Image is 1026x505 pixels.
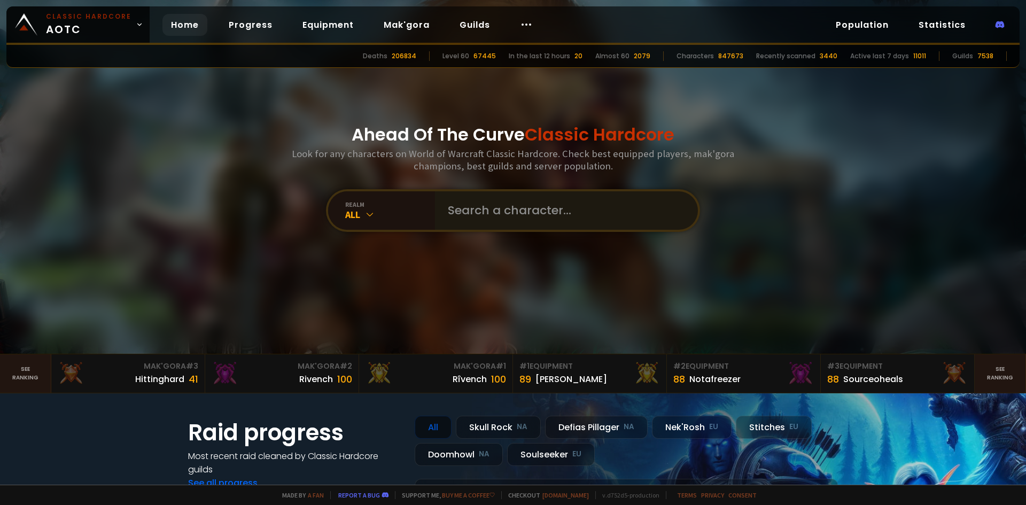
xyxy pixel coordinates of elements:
div: Deaths [363,51,387,61]
div: Rîvench [453,372,487,386]
span: # 3 [827,361,840,371]
div: Soulseeker [507,443,595,466]
div: Equipment [673,361,814,372]
div: Guilds [952,51,973,61]
a: Buy me a coffee [442,491,495,499]
a: Guilds [451,14,499,36]
h1: Ahead Of The Curve [352,122,674,147]
div: Notafreezer [689,372,741,386]
a: a fan [308,491,324,499]
span: # 2 [673,361,686,371]
span: AOTC [46,12,131,37]
a: See all progress [188,477,258,489]
div: Stitches [736,416,812,439]
div: Nek'Rosh [652,416,732,439]
a: Progress [220,14,281,36]
div: Skull Rock [456,416,541,439]
a: #1Equipment89[PERSON_NAME] [513,354,667,393]
a: #3Equipment88Sourceoheals [821,354,975,393]
div: Equipment [519,361,660,372]
a: Mak'Gora#2Rivench100 [205,354,359,393]
div: All [415,416,452,439]
small: Classic Hardcore [46,12,131,21]
h4: Most recent raid cleaned by Classic Hardcore guilds [188,449,402,476]
div: 7538 [977,51,993,61]
div: 67445 [473,51,496,61]
span: Made by [276,491,324,499]
div: Rivench [299,372,333,386]
div: 20 [574,51,582,61]
div: 3440 [820,51,837,61]
span: Checkout [501,491,589,499]
a: Terms [677,491,697,499]
a: Mak'Gora#3Hittinghard41 [51,354,205,393]
span: # 3 [186,361,198,371]
small: EU [789,422,798,432]
small: NA [624,422,634,432]
div: In the last 12 hours [509,51,570,61]
input: Search a character... [441,191,685,230]
a: Equipment [294,14,362,36]
div: [PERSON_NAME] [535,372,607,386]
span: Classic Hardcore [525,122,674,146]
div: 11011 [913,51,926,61]
div: Mak'Gora [58,361,198,372]
div: 206834 [392,51,416,61]
a: Classic HardcoreAOTC [6,6,150,43]
span: # 2 [340,361,352,371]
h3: Look for any characters on World of Warcraft Classic Hardcore. Check best equipped players, mak'g... [287,147,739,172]
span: # 1 [519,361,530,371]
div: Equipment [827,361,968,372]
a: Report a bug [338,491,380,499]
div: 89 [519,372,531,386]
div: Recently scanned [756,51,815,61]
div: Doomhowl [415,443,503,466]
a: Statistics [910,14,974,36]
a: Seeranking [975,354,1026,393]
a: Mak'Gora#1Rîvench100 [359,354,513,393]
div: Almost 60 [595,51,629,61]
div: Mak'Gora [212,361,352,372]
a: Privacy [701,491,724,499]
div: 88 [673,372,685,386]
h1: Raid progress [188,416,402,449]
div: 847673 [718,51,743,61]
a: Home [162,14,207,36]
div: Level 60 [442,51,469,61]
span: # 1 [496,361,506,371]
a: Mak'gora [375,14,438,36]
div: Mak'Gora [366,361,506,372]
small: NA [479,449,489,460]
div: 100 [337,372,352,386]
small: EU [572,449,581,460]
div: 2079 [634,51,650,61]
small: EU [709,422,718,432]
div: Defias Pillager [545,416,648,439]
small: NA [517,422,527,432]
a: [DOMAIN_NAME] [542,491,589,499]
div: Sourceoheals [843,372,903,386]
div: Active last 7 days [850,51,909,61]
div: Characters [677,51,714,61]
a: Population [827,14,897,36]
div: 41 [189,372,198,386]
div: All [345,208,435,221]
a: #2Equipment88Notafreezer [667,354,821,393]
span: v. d752d5 - production [595,491,659,499]
div: 88 [827,372,839,386]
a: Consent [728,491,757,499]
div: Hittinghard [135,372,184,386]
span: Support me, [395,491,495,499]
div: 100 [491,372,506,386]
div: realm [345,200,435,208]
